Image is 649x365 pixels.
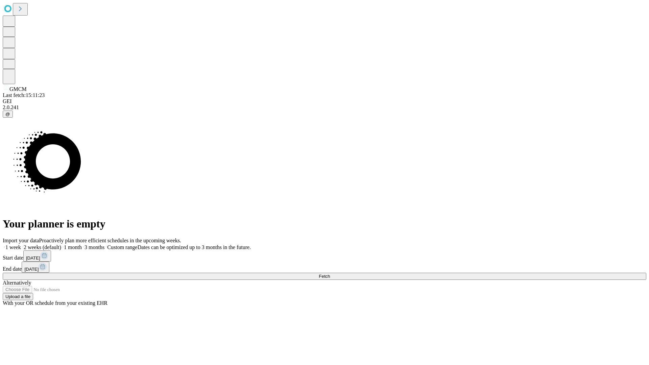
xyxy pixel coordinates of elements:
[3,92,45,98] span: Last fetch: 15:11:23
[3,300,107,306] span: With your OR schedule from your existing EHR
[64,244,82,250] span: 1 month
[24,267,39,272] span: [DATE]
[3,273,646,280] button: Fetch
[138,244,251,250] span: Dates can be optimized up to 3 months in the future.
[3,280,31,286] span: Alternatively
[3,262,646,273] div: End date
[26,255,40,261] span: [DATE]
[5,112,10,117] span: @
[3,111,13,118] button: @
[5,244,21,250] span: 1 week
[9,86,27,92] span: GMCM
[319,274,330,279] span: Fetch
[22,262,49,273] button: [DATE]
[3,293,33,300] button: Upload a file
[3,98,646,104] div: GEI
[85,244,104,250] span: 3 months
[3,250,646,262] div: Start date
[24,244,61,250] span: 2 weeks (default)
[3,104,646,111] div: 2.0.241
[23,250,51,262] button: [DATE]
[3,218,646,230] h1: Your planner is empty
[39,238,181,243] span: Proactively plan more efficient schedules in the upcoming weeks.
[3,238,39,243] span: Import your data
[107,244,137,250] span: Custom range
